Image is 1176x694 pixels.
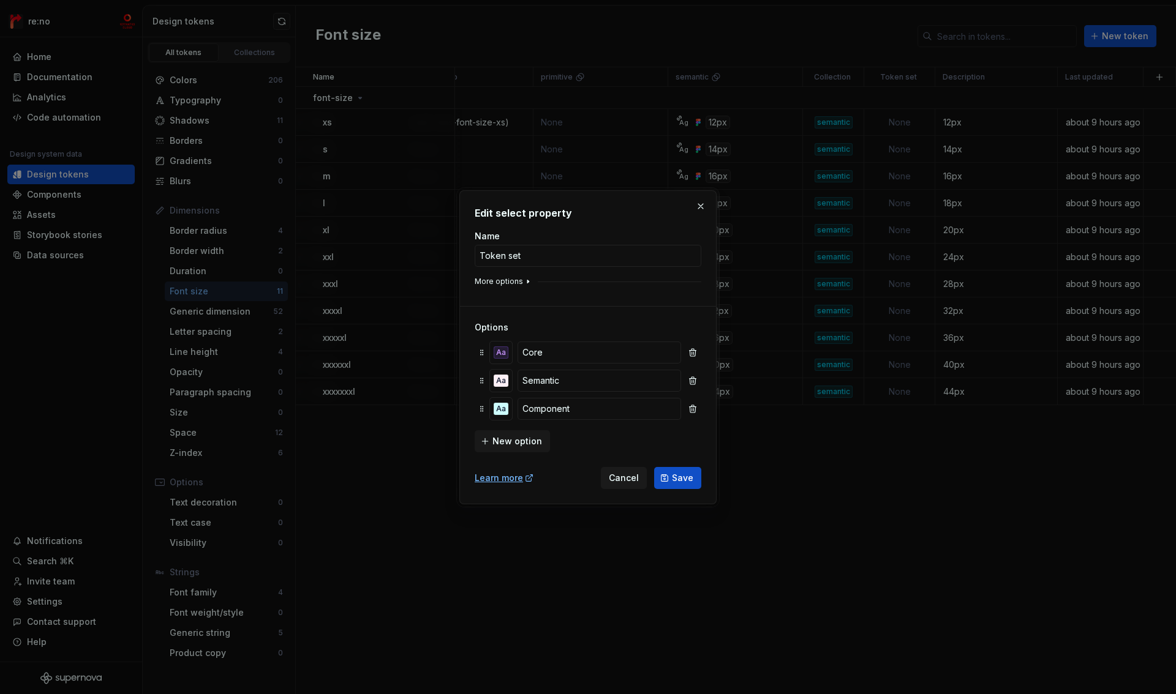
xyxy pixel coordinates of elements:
[475,206,701,220] h2: Edit select property
[490,341,512,364] button: Aa
[654,467,701,489] button: Save
[490,398,512,420] button: Aa
[672,472,693,484] span: Save
[492,435,542,447] span: New option
[475,321,701,334] h3: Options
[601,467,647,489] button: Cancel
[475,430,550,452] button: New option
[475,277,533,286] button: More options
[494,346,508,359] div: Aa
[609,472,639,484] span: Cancel
[490,370,512,392] button: Aa
[475,472,534,484] a: Learn more
[475,230,500,242] label: Name
[494,375,508,387] div: Aa
[494,403,508,415] div: Aa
